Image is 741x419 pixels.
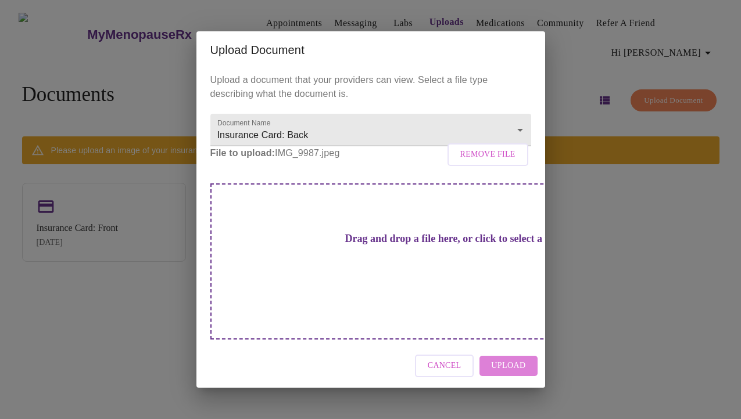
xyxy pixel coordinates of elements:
button: Cancel [415,355,474,377]
span: Cancel [428,359,461,373]
span: Upload [491,359,525,373]
button: Upload [479,356,537,376]
p: IMG_9987.jpeg [210,146,531,160]
button: Remove File [448,143,528,166]
h2: Upload Document [210,41,531,59]
span: Remove File [460,147,516,162]
div: Insurance Card: Back [210,114,531,146]
strong: File to upload: [210,148,275,158]
h3: Drag and drop a file here, or click to select a file [292,233,613,245]
p: Upload a document that your providers can view. Select a file type describing what the document is. [210,73,531,101]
